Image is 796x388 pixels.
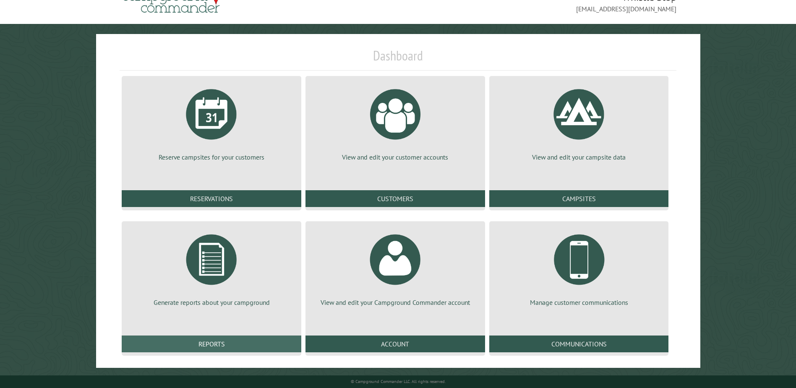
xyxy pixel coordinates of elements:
a: Customers [305,190,485,207]
a: View and edit your Campground Commander account [316,228,475,307]
p: View and edit your campsite data [499,152,659,162]
h1: Dashboard [120,47,676,71]
p: View and edit your Campground Commander account [316,298,475,307]
a: Account [305,336,485,352]
p: View and edit your customer accounts [316,152,475,162]
a: Manage customer communications [499,228,659,307]
a: Generate reports about your campground [132,228,291,307]
a: Reserve campsites for your customers [132,83,291,162]
a: Communications [489,336,669,352]
a: View and edit your customer accounts [316,83,475,162]
a: Reports [122,336,301,352]
p: Manage customer communications [499,298,659,307]
p: Reserve campsites for your customers [132,152,291,162]
a: Reservations [122,190,301,207]
p: Generate reports about your campground [132,298,291,307]
small: © Campground Commander LLC. All rights reserved. [351,379,446,384]
a: Campsites [489,190,669,207]
a: View and edit your campsite data [499,83,659,162]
